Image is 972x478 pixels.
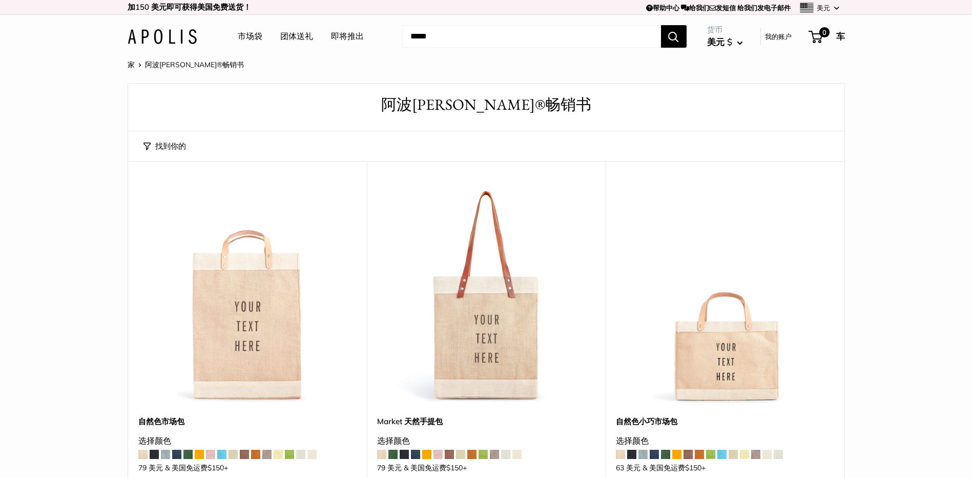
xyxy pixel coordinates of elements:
h1: 阿波[PERSON_NAME]®畅销书 [143,94,829,116]
nav: 面包屑 [128,58,244,71]
font: 找到你的 [155,139,186,153]
div: 选择颜色 [377,433,595,449]
div: 选择颜色 [138,433,357,449]
font: & 美国免运费 [404,463,463,472]
span: $150 [208,463,224,472]
input: 搜索。。。 [402,25,661,48]
span: 63 美元 [616,463,640,472]
img: 阿波利斯 [128,29,197,44]
button: 美元 $ [707,34,743,50]
font: & 美国免运费 [165,463,224,472]
a: 给我们 [681,4,709,12]
a: 自然色市场包自然色市场包 [138,187,357,405]
a: 市场袋 [238,29,262,44]
span: $150 [685,463,701,472]
a: 即将推出 [331,29,364,44]
span: 阿波[PERSON_NAME]®畅销书 [145,60,244,69]
span: 车 [836,31,845,42]
a: 自然色市场包 [138,415,357,427]
span: 货币 [707,23,743,37]
font: & 美国免运费 [643,463,701,472]
span: + [643,464,706,471]
a: Market 天然手提包 [377,415,595,427]
a: 我的账户 [765,30,792,43]
a: 发短信 给我们发电子邮件 [709,4,791,12]
a: 自然色小巧市场包 [616,415,834,427]
span: 79 美元 [377,463,402,472]
a: 家 [128,60,135,69]
span: 美元 [817,4,830,12]
span: 79 美元 [138,463,163,472]
span: $150 [446,463,463,472]
div: 选择颜色 [616,433,834,449]
span: + [165,464,228,471]
a: 0 车 [810,28,845,45]
img: description_Make它与自定义印刷文本一起成为您的。 [377,187,595,405]
a: 帮助中心 [646,4,679,12]
button: 搜索 [661,25,687,48]
a: 团体送礼 [280,29,313,44]
span: + [404,464,467,471]
span: 美元 $ [707,36,732,47]
img: 自然色市场包 [138,187,357,405]
span: 150 美元 [135,2,167,12]
button: 找到你的 [143,139,186,153]
span: 0 [819,27,829,37]
a: description_Make它与自定义印刷文本一起成为您的。description_The 4 种原生款式的 Original Market 包 [377,187,595,405]
img: 自然色小巧市场包 [616,187,834,405]
a: 自然色小巧市场包description_Effortless提升每一刻的风格 [616,187,834,405]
